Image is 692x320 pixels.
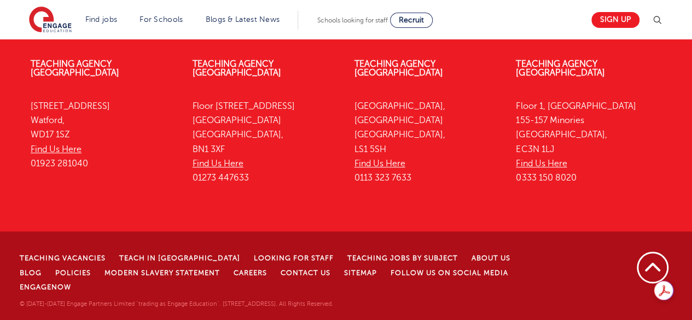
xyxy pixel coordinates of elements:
a: Looking for staff [254,254,334,262]
a: About Us [472,254,510,262]
a: Find Us Here [193,159,243,168]
p: Floor [STREET_ADDRESS] [GEOGRAPHIC_DATA] [GEOGRAPHIC_DATA], BN1 3XF 01273 447633 [193,99,338,185]
a: Blogs & Latest News [206,15,280,24]
a: Teaching Agency [GEOGRAPHIC_DATA] [193,59,281,78]
a: Find jobs [85,15,118,24]
a: Teaching Agency [GEOGRAPHIC_DATA] [354,59,443,78]
a: Recruit [390,13,433,28]
a: Careers [234,269,267,277]
a: Teach in [GEOGRAPHIC_DATA] [119,254,240,262]
a: Sign up [591,12,639,28]
a: Follow us on Social Media [391,269,508,277]
a: For Schools [139,15,183,24]
p: Floor 1, [GEOGRAPHIC_DATA] 155-157 Minories [GEOGRAPHIC_DATA], EC3N 1LJ 0333 150 8020 [516,99,661,185]
a: Find Us Here [31,144,82,154]
span: Recruit [399,16,424,24]
a: Teaching Agency [GEOGRAPHIC_DATA] [31,59,119,78]
a: Blog [20,269,42,277]
a: Policies [55,269,91,277]
a: Modern Slavery Statement [104,269,220,277]
a: Teaching Vacancies [20,254,106,262]
p: [GEOGRAPHIC_DATA], [GEOGRAPHIC_DATA] [GEOGRAPHIC_DATA], LS1 5SH 0113 323 7633 [354,99,500,185]
a: Find Us Here [516,159,567,168]
a: Sitemap [344,269,377,277]
a: EngageNow [20,283,71,291]
img: Engage Education [29,7,72,34]
p: © [DATE]-[DATE] Engage Partners Limited "trading as Engage Education". [STREET_ADDRESS]. All Righ... [20,299,559,309]
span: Schools looking for staff [317,16,388,24]
a: Contact Us [281,269,330,277]
a: Teaching jobs by subject [347,254,458,262]
a: Teaching Agency [GEOGRAPHIC_DATA] [516,59,604,78]
p: [STREET_ADDRESS] Watford, WD17 1SZ 01923 281040 [31,99,176,171]
a: Find Us Here [354,159,405,168]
